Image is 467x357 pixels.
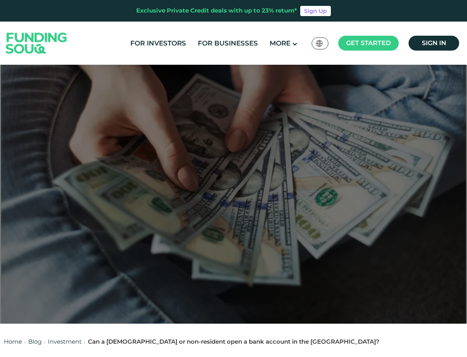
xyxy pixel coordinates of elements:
[128,37,188,50] a: For Investors
[270,39,290,47] span: More
[346,39,391,47] span: Get started
[88,337,379,346] div: Can a [DEMOGRAPHIC_DATA] or non-resident open a bank account in the [GEOGRAPHIC_DATA]?
[28,338,42,345] a: Blog
[4,338,22,345] a: Home
[422,39,446,47] span: Sign in
[409,36,459,51] a: Sign in
[48,338,82,345] a: Investment
[316,40,323,47] img: SA Flag
[196,37,260,50] a: For Businesses
[300,6,331,16] a: Sign Up
[136,6,297,15] div: Exclusive Private Credit deals with up to 23% return*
